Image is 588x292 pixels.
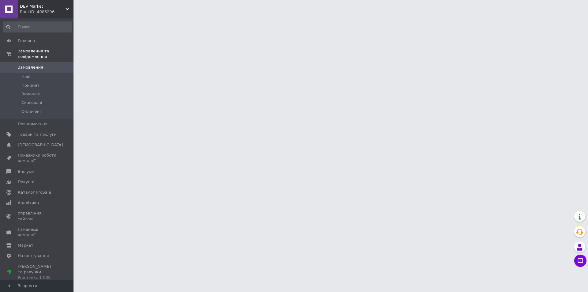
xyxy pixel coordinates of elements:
[18,210,57,222] span: Управління сайтом
[21,109,41,114] span: Оплачені
[18,48,73,59] span: Замовлення та повідомлення
[18,200,39,206] span: Аналітика
[20,4,66,9] span: DEV Market
[18,179,34,185] span: Покупці
[18,153,57,164] span: Показники роботи компанії
[21,100,42,105] span: Скасовані
[18,121,47,127] span: Повідомлення
[18,227,57,238] span: Гаманець компанії
[21,74,30,80] span: Нові
[18,38,35,44] span: Головна
[21,91,40,97] span: Виконані
[21,83,40,88] span: Прийняті
[18,142,63,148] span: [DEMOGRAPHIC_DATA]
[574,255,586,267] button: Чат з покупцем
[18,275,57,280] div: Prom мікс 1 000
[18,65,43,70] span: Замовлення
[18,253,49,259] span: Налаштування
[18,132,57,137] span: Товари та послуги
[3,21,72,32] input: Пошук
[18,169,34,174] span: Відгуки
[20,9,73,15] div: Ваш ID: 4086296
[18,190,51,195] span: Каталог ProSale
[18,264,57,281] span: [PERSON_NAME] та рахунки
[18,243,33,248] span: Маркет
